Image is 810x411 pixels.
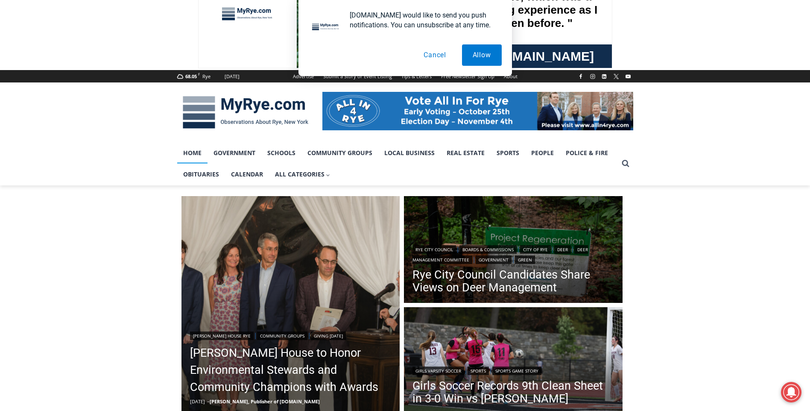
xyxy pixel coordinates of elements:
[319,70,397,82] a: Submit a Story or Event Listing
[216,0,404,83] div: "[PERSON_NAME] and I covered the [DATE] Parade, which was a really eye opening experience as I ha...
[177,164,225,185] a: Obituaries
[441,142,491,164] a: Real Estate
[412,245,456,254] a: Rye City Council
[177,90,314,135] img: MyRye.com
[198,72,200,76] span: F
[190,344,392,396] a: [PERSON_NAME] House to Honor Environmental Stewards and Community Champions with Awards
[311,332,346,340] a: Giving [DATE]
[499,70,522,82] a: About
[611,71,621,82] a: X
[515,255,535,264] a: Green
[257,332,307,340] a: Community Groups
[525,142,560,164] a: People
[623,71,633,82] a: YouTube
[412,268,614,294] a: Rye City Council Candidates Share Views on Deer Management
[309,10,343,44] img: notification icon
[208,142,261,164] a: Government
[404,196,623,305] img: (PHOTO: The Rye Nature Center maintains two fenced deer exclosure areas to keep deer out and allo...
[261,142,301,164] a: Schools
[576,71,586,82] a: Facebook
[269,164,336,185] button: Child menu of All Categories
[210,398,320,405] a: [PERSON_NAME], Publisher of [DOMAIN_NAME]
[7,86,114,106] h4: [PERSON_NAME] Read Sanctuary Fall Fest: [DATE]
[288,70,319,82] a: Advertise
[412,244,614,264] div: | | | | | |
[225,73,240,80] div: [DATE]
[459,245,517,254] a: Boards & Commissions
[412,367,464,375] a: Girls Varsity Soccer
[223,85,396,104] span: Intern @ [DOMAIN_NAME]
[468,367,489,375] a: Sports
[491,142,525,164] a: Sports
[0,85,128,106] a: [PERSON_NAME] Read Sanctuary Fall Fest: [DATE]
[462,44,502,66] button: Allow
[177,142,208,164] a: Home
[100,72,104,81] div: 6
[560,142,614,164] a: Police & Fire
[190,330,392,340] div: | |
[177,142,618,185] nav: Primary Navigation
[476,255,512,264] a: Government
[301,142,378,164] a: Community Groups
[288,70,522,82] nav: Secondary Navigation
[618,156,633,171] button: View Search Form
[90,72,94,81] div: 2
[378,142,441,164] a: Local Business
[412,379,614,405] a: Girls Soccer Records 9th Clean Sheet in 3-0 Win vs [PERSON_NAME]
[185,73,197,79] span: 68.05
[436,70,499,82] a: Free Newsletter Sign Up
[404,196,623,305] a: Read More Rye City Council Candidates Share Views on Deer Management
[202,73,211,80] div: Rye
[205,83,414,106] a: Intern @ [DOMAIN_NAME]
[554,245,571,254] a: Deer
[96,72,98,81] div: /
[90,25,123,70] div: Birds of Prey: Falcon and hawk demos
[492,367,541,375] a: Sports Game Story
[225,164,269,185] a: Calendar
[412,365,614,375] div: | |
[397,70,436,82] a: Tips & Letters
[190,332,254,340] a: [PERSON_NAME] House Rye
[207,398,210,405] span: –
[588,71,598,82] a: Instagram
[599,71,609,82] a: Linkedin
[343,10,502,30] div: [DOMAIN_NAME] would like to send you push notifications. You can unsubscribe at any time.
[520,245,551,254] a: City of Rye
[322,92,633,130] img: All in for Rye
[190,398,205,405] time: [DATE]
[413,44,457,66] button: Cancel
